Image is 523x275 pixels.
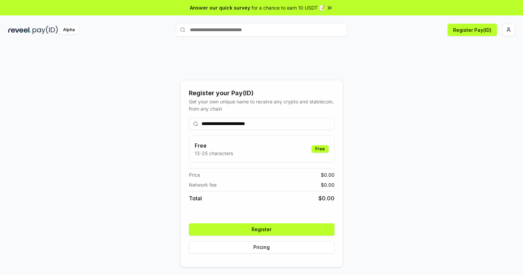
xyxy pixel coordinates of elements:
[189,223,335,236] button: Register
[189,181,217,188] span: Network fee
[189,241,335,253] button: Pricing
[312,145,329,153] div: Free
[195,141,233,150] h3: Free
[189,88,335,98] div: Register your Pay(ID)
[189,194,202,202] span: Total
[189,98,335,112] div: Get your own unique name to receive any crypto and stablecoin, from any chain
[448,24,497,36] button: Register Pay(ID)
[59,26,78,34] div: Alpha
[33,26,58,34] img: pay_id
[318,194,335,202] span: $ 0.00
[321,181,335,188] span: $ 0.00
[321,171,335,178] span: $ 0.00
[189,171,200,178] span: Price
[190,4,250,11] span: Answer our quick survey
[252,4,325,11] span: for a chance to earn 10 USDT 📝
[8,26,31,34] img: reveel_dark
[195,150,233,157] p: 13-25 characters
